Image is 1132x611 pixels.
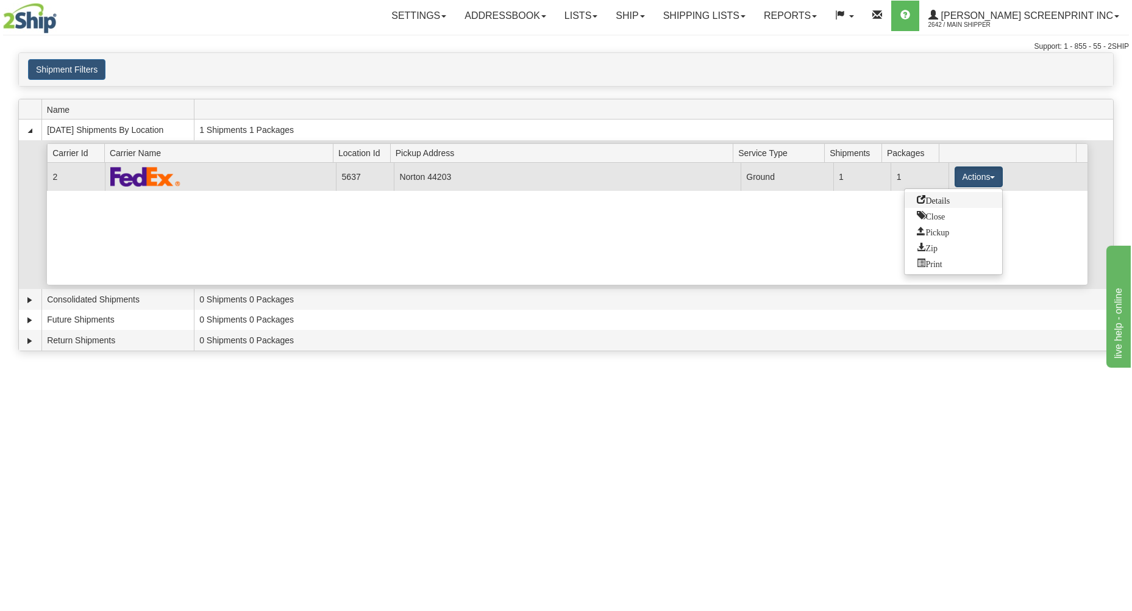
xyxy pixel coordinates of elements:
a: Shipping lists [654,1,755,31]
td: Return Shipments [41,330,194,351]
td: 1 [833,163,891,190]
span: 2642 / Main Shipper [928,19,1020,31]
span: Print [917,259,942,267]
td: Future Shipments [41,310,194,331]
a: Expand [24,335,36,347]
span: Packages [887,143,939,162]
a: Expand [24,314,36,326]
a: Lists [555,1,607,31]
td: 1 [891,163,949,190]
span: Location Id [338,143,390,162]
td: 0 Shipments 0 Packages [194,289,1113,310]
a: Collapse [24,124,36,137]
td: Ground [741,163,833,190]
a: Print or Download All Shipping Documents in one file [905,255,1002,271]
span: Details [917,195,950,204]
td: 0 Shipments 0 Packages [194,330,1113,351]
a: [PERSON_NAME] Screenprint Inc 2642 / Main Shipper [919,1,1128,31]
button: Actions [955,166,1003,187]
td: Consolidated Shipments [41,289,194,310]
td: [DATE] Shipments By Location [41,120,194,140]
div: Support: 1 - 855 - 55 - 2SHIP [3,41,1129,52]
a: Settings [382,1,455,31]
span: Zip [917,243,937,251]
span: Close [917,211,945,220]
td: 2 [47,163,105,190]
a: Reports [755,1,826,31]
a: Request a carrier pickup [905,224,1002,240]
td: Norton 44203 [394,163,741,190]
img: logo2642.jpg [3,3,57,34]
span: Name [47,100,194,119]
span: Carrier Name [110,143,333,162]
span: Carrier Id [52,143,104,162]
span: Service Type [738,143,824,162]
img: FedEx Express® [110,166,180,187]
span: Pickup Address [396,143,733,162]
button: Shipment Filters [28,59,105,80]
a: Close this group [905,208,1002,224]
iframe: chat widget [1104,243,1131,368]
a: Ship [607,1,653,31]
span: Shipments [830,143,881,162]
td: 0 Shipments 0 Packages [194,310,1113,331]
a: Go to Details view [905,192,1002,208]
td: 5637 [336,163,394,190]
span: [PERSON_NAME] Screenprint Inc [938,10,1113,21]
a: Expand [24,294,36,306]
div: live help - online [9,7,113,22]
a: Zip and Download All Shipping Documents [905,240,1002,255]
td: 1 Shipments 1 Packages [194,120,1113,140]
a: Addressbook [455,1,555,31]
span: Pickup [917,227,949,235]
